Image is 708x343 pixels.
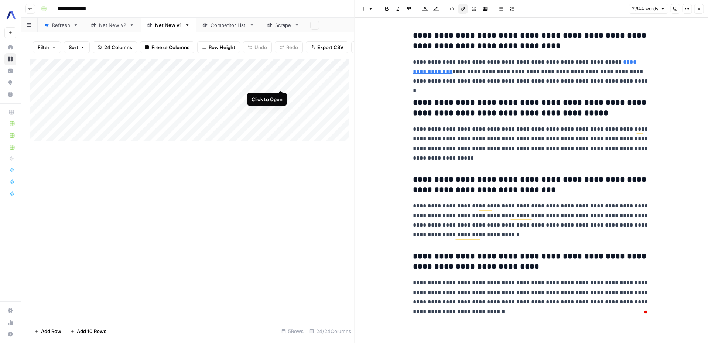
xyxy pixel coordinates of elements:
button: Sort [64,41,90,53]
button: Freeze Columns [140,41,194,53]
a: Net New v1 [141,18,196,32]
div: Scrape [275,21,291,29]
a: Your Data [4,89,16,100]
div: 5 Rows [278,325,307,337]
a: Browse [4,53,16,65]
span: Freeze Columns [151,44,189,51]
button: Redo [275,41,303,53]
div: Net New v1 [155,21,182,29]
a: Refresh [38,18,85,32]
button: Export CSV [306,41,348,53]
div: Competitor List [211,21,246,29]
a: Net New v2 [85,18,141,32]
a: Competitor List [196,18,261,32]
button: Add Row [30,325,66,337]
a: Insights [4,65,16,77]
div: Click to Open [252,96,283,103]
div: 24/24 Columns [307,325,354,337]
div: Net New v2 [99,21,126,29]
span: Row Height [209,44,235,51]
a: Home [4,41,16,53]
button: Row Height [197,41,240,53]
button: Filter [33,41,61,53]
span: Sort [69,44,78,51]
span: Add Row [41,327,61,335]
button: Help + Support [4,328,16,340]
button: 24 Columns [93,41,137,53]
img: AssemblyAI Logo [4,8,18,22]
button: Add 10 Rows [66,325,111,337]
button: Workspace: AssemblyAI [4,6,16,24]
a: Usage [4,316,16,328]
a: Opportunities [4,77,16,89]
a: Settings [4,305,16,316]
span: Add 10 Rows [77,327,106,335]
span: Filter [38,44,49,51]
div: Refresh [52,21,70,29]
a: Scrape [261,18,306,32]
span: Export CSV [317,44,343,51]
span: Redo [286,44,298,51]
span: 2,944 words [632,6,658,12]
span: Undo [254,44,267,51]
button: Undo [243,41,272,53]
button: 2,944 words [629,4,668,14]
span: 24 Columns [104,44,132,51]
